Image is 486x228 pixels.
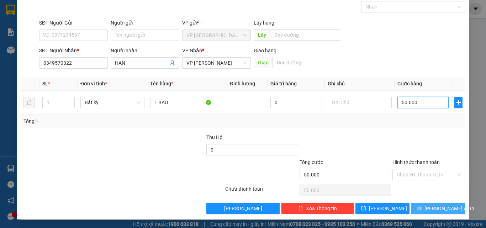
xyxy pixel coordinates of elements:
div: SĐT Người Gửi [39,19,108,27]
button: save[PERSON_NAME] [355,203,410,214]
input: 0 [270,97,322,108]
span: Thu Hộ [206,134,223,140]
span: [PERSON_NAME] [224,205,262,212]
img: logo.jpg [77,9,94,26]
span: user-add [169,60,175,66]
span: Cước hàng [397,81,422,86]
span: Định lượng [229,81,255,86]
span: Tên hàng [150,81,173,86]
span: Đơn vị tính [80,81,107,86]
span: [PERSON_NAME] [369,205,407,212]
span: plus [455,100,462,105]
label: Hình thức thanh toán [392,159,440,165]
span: delete [298,206,303,211]
th: Ghi chú [325,77,395,91]
span: Giá trị hàng [270,81,297,86]
li: (c) 2017 [60,34,98,43]
button: printer[PERSON_NAME] và In [411,203,465,214]
button: [PERSON_NAME] [206,203,279,214]
input: Ghi Chú [328,97,392,108]
input: VD: Bàn, Ghế [150,97,214,108]
span: save [361,206,366,211]
div: Chưa thanh toán [224,185,299,197]
span: VP Sài Gòn [186,30,247,41]
div: VP gửi [182,19,251,27]
span: Lấy [254,29,270,41]
button: delete [23,97,35,108]
div: Người gửi [111,19,179,27]
span: Bất kỳ [85,97,140,108]
b: [PERSON_NAME] [9,46,40,79]
span: [PERSON_NAME] và In [424,205,474,212]
div: Người nhận [111,47,179,54]
span: Giao [254,57,273,68]
input: Dọc đường [273,57,340,68]
span: Tổng cước [300,159,323,165]
b: [DOMAIN_NAME] [60,27,98,33]
span: VP Nhận [182,48,202,53]
b: BIÊN NHẬN GỬI HÀNG HÓA [46,10,68,68]
span: printer [417,206,422,211]
button: plus [454,97,463,108]
span: Xóa Thông tin [306,205,337,212]
div: SĐT Người Nhận [39,47,108,54]
button: deleteXóa Thông tin [281,203,354,214]
span: Giao hàng [254,48,276,53]
span: VP Phan Thiết [186,58,247,68]
span: Lấy hàng [254,20,274,26]
span: SL [42,81,48,86]
input: Dọc đường [270,29,340,41]
div: Tổng: 1 [23,117,188,125]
